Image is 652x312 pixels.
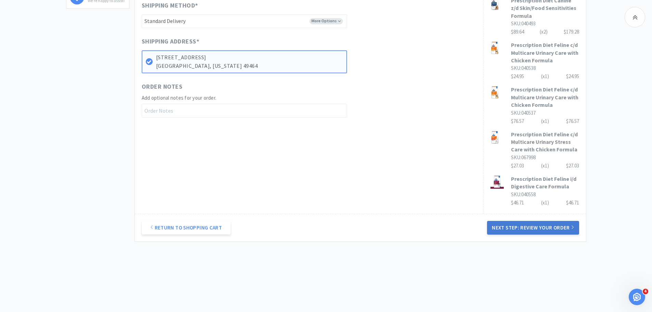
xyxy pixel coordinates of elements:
span: 4 [643,289,648,294]
div: $24.95 [511,72,579,80]
div: $24.95 [566,72,579,80]
h3: Prescription Diet Feline c/d Multicare Urinary Care with Chicken Formula [511,86,579,109]
div: $27.03 [511,162,579,170]
div: (x 1 ) [541,72,549,80]
div: $46.71 [566,199,579,207]
img: 0930f4b661e341f98bf90350f1483fbc_284099.png [490,130,499,144]
button: Next Step: Review Your Order [487,221,579,235]
span: SKU: 040558 [511,191,536,198]
div: (x 2 ) [540,28,548,36]
p: [GEOGRAPHIC_DATA], [US_STATE] 49464 [156,62,343,71]
div: $179.28 [564,28,579,36]
span: Shipping Address * [142,37,200,47]
div: $46.71 [511,199,579,207]
img: cb0c4e89dff64f39b7fde161f7b5d8b7_21504.png [490,175,504,189]
a: Return to Shopping Cart [142,221,231,235]
span: SKU: 040538 [511,65,536,71]
input: Order Notes [142,104,347,117]
p: [STREET_ADDRESS] [156,53,343,62]
span: SKU: 040493 [511,20,536,27]
iframe: Intercom live chat [629,289,645,305]
div: $89.64 [511,28,579,36]
span: Add optional notes for your order. [142,95,217,101]
div: (x 1 ) [541,162,549,170]
h3: Prescription Diet Feline c/d Multicare Urinary Stress Care with Chicken Formula [511,130,579,153]
img: f65a096f8c1d4fc9ae6cb596b0616de3_21495.png [490,86,500,99]
span: Shipping Method * [142,1,198,11]
span: SKU: 040537 [511,110,536,116]
div: $76.57 [511,117,579,125]
img: 5557bff71a9e45a0ab594d20679e1e50_21496.png [490,41,499,55]
span: SKU: 067998 [511,154,536,161]
div: (x 1 ) [541,199,549,207]
div: $76.57 [566,117,579,125]
h3: Prescription Diet Feline i/d Digestive Care Formula [511,175,579,190]
h3: Prescription Diet Feline c/d Multicare Urinary Care with Chicken Formula [511,41,579,64]
div: (x 1 ) [541,117,549,125]
div: $27.03 [566,162,579,170]
span: Order Notes [142,82,183,92]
